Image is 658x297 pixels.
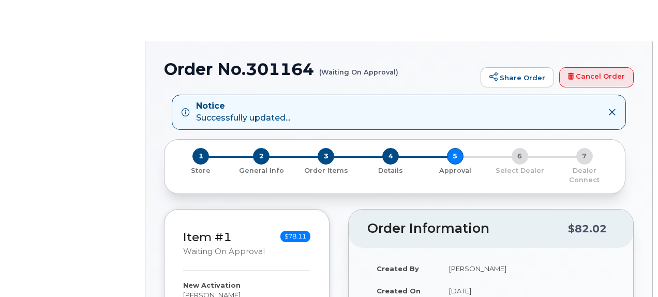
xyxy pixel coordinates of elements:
a: Item #1 [183,230,232,244]
small: Waiting On Approval [183,247,265,256]
a: 3 Order Items [294,165,358,175]
strong: New Activation [183,281,241,289]
span: 1 [192,148,209,165]
div: $82.02 [568,219,607,239]
strong: Created On [377,287,421,295]
a: 4 Details [358,165,423,175]
a: Share Order [481,67,554,88]
td: [PERSON_NAME] [440,257,615,280]
span: 2 [253,148,270,165]
span: $78.11 [280,231,310,242]
span: 4 [382,148,399,165]
p: Details [363,166,419,175]
h2: Order Information [367,221,568,236]
small: (Waiting On Approval) [319,60,398,76]
strong: Created By [377,264,419,273]
a: 1 Store [173,165,229,175]
div: Successfully updated... [196,100,290,124]
a: 2 General Info [229,165,294,175]
strong: Notice [196,100,290,112]
span: 3 [318,148,334,165]
a: Cancel Order [559,67,634,88]
p: Order Items [298,166,354,175]
p: General Info [233,166,290,175]
h1: Order No.301164 [164,60,475,78]
p: Store [177,166,225,175]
